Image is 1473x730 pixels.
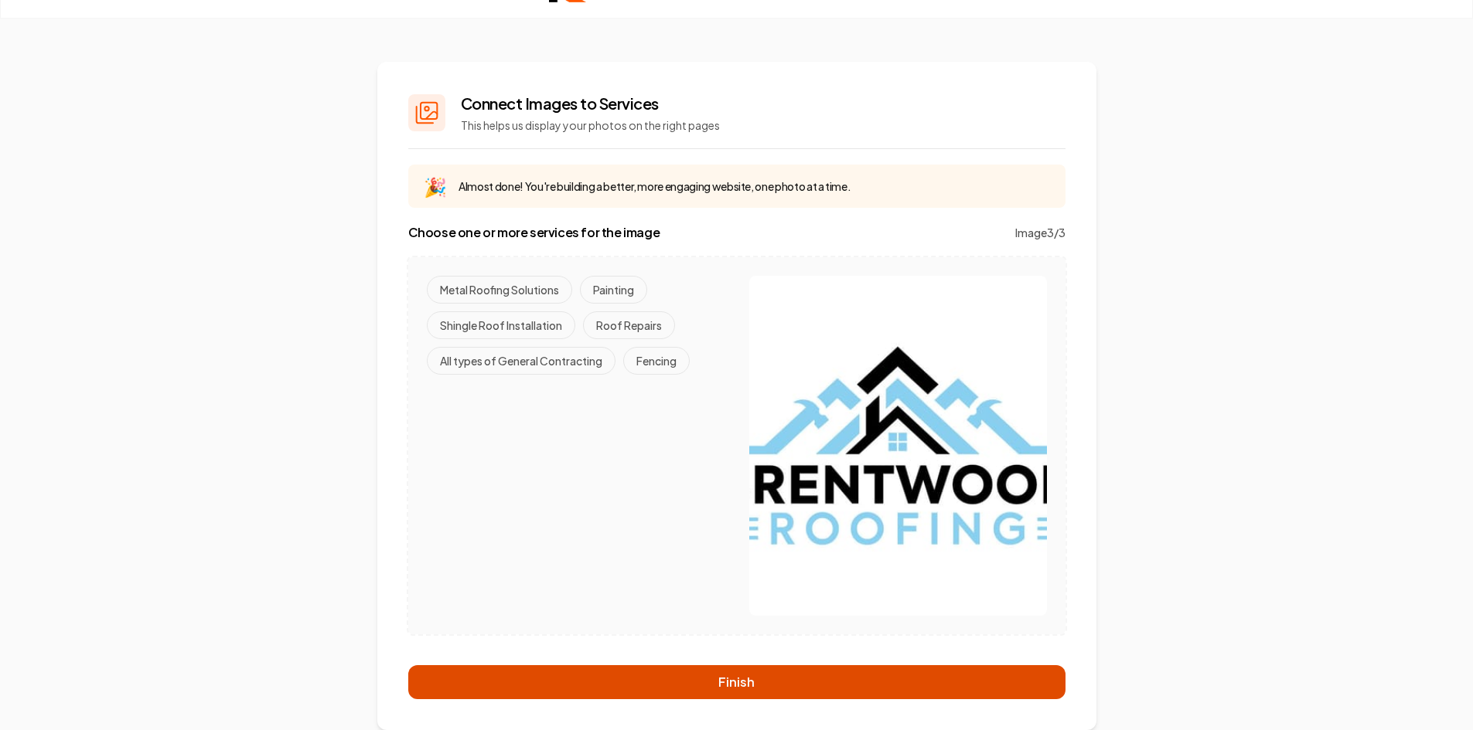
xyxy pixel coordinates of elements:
[623,347,690,375] button: Fencing
[461,93,720,114] h2: Connect Images to Services
[408,223,660,242] label: Choose one or more services for the image
[461,117,720,133] p: This helps us display your photos on the right pages
[424,174,447,199] span: 🎉
[583,311,675,339] button: Roof Repairs
[1015,225,1066,240] span: Image 3 / 3
[749,276,1047,616] img: Current Image
[459,178,851,194] p: Almost done! You're building a better, more engaging website, one photo at a time.
[427,347,615,375] button: All types of General Contracting
[580,276,647,304] button: Painting
[427,311,575,339] button: Shingle Roof Installation
[408,665,1066,699] button: Finish
[427,276,572,304] button: Metal Roofing Solutions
